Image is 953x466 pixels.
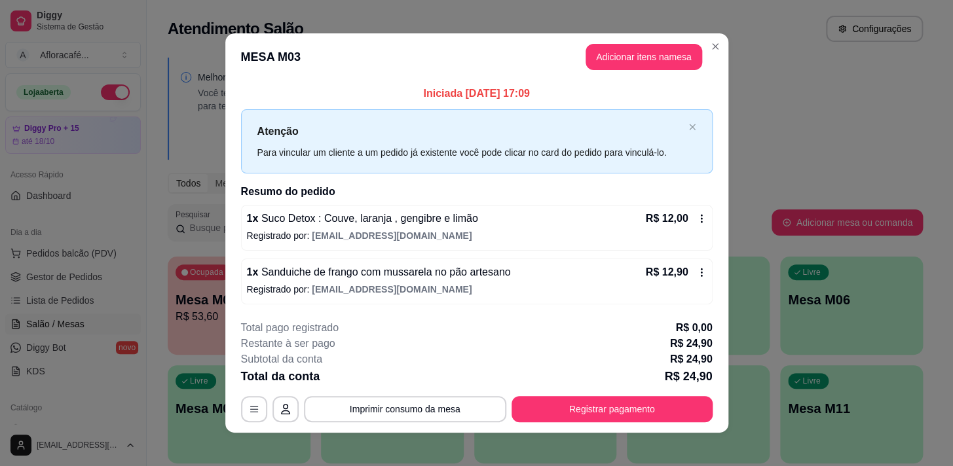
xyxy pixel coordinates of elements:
button: Adicionar itens namesa [586,44,702,70]
p: Registrado por: [247,283,707,296]
p: Subtotal da conta [241,351,323,367]
p: 1 x [247,211,478,226]
span: close [688,123,696,131]
p: Atenção [257,123,683,139]
button: Close [705,36,726,57]
div: Para vincular um cliente a um pedido já existente você pode clicar no card do pedido para vinculá... [257,145,683,160]
p: Registrado por: [247,229,707,242]
p: R$ 24,90 [664,367,712,385]
span: [EMAIL_ADDRESS][DOMAIN_NAME] [312,284,472,295]
span: [EMAIL_ADDRESS][DOMAIN_NAME] [312,230,472,241]
p: R$ 12,00 [646,211,688,226]
p: R$ 24,90 [670,336,713,351]
p: Iniciada [DATE] 17:09 [241,86,713,101]
p: Restante à ser pago [241,336,335,351]
p: Total da conta [241,367,320,385]
button: Registrar pagamento [512,396,713,422]
h2: Resumo do pedido [241,184,713,200]
p: R$ 24,90 [670,351,713,367]
span: Sanduiche de frango com mussarela no pão artesano [258,266,510,278]
p: R$ 0,00 [675,320,712,336]
header: MESA M03 [225,33,728,81]
button: Imprimir consumo da mesa [304,396,506,422]
span: Suco Detox : Couve, laranja , gengibre e limão [258,213,477,224]
p: Total pago registrado [241,320,339,336]
p: 1 x [247,264,511,280]
p: R$ 12,90 [646,264,688,280]
button: close [688,123,696,132]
